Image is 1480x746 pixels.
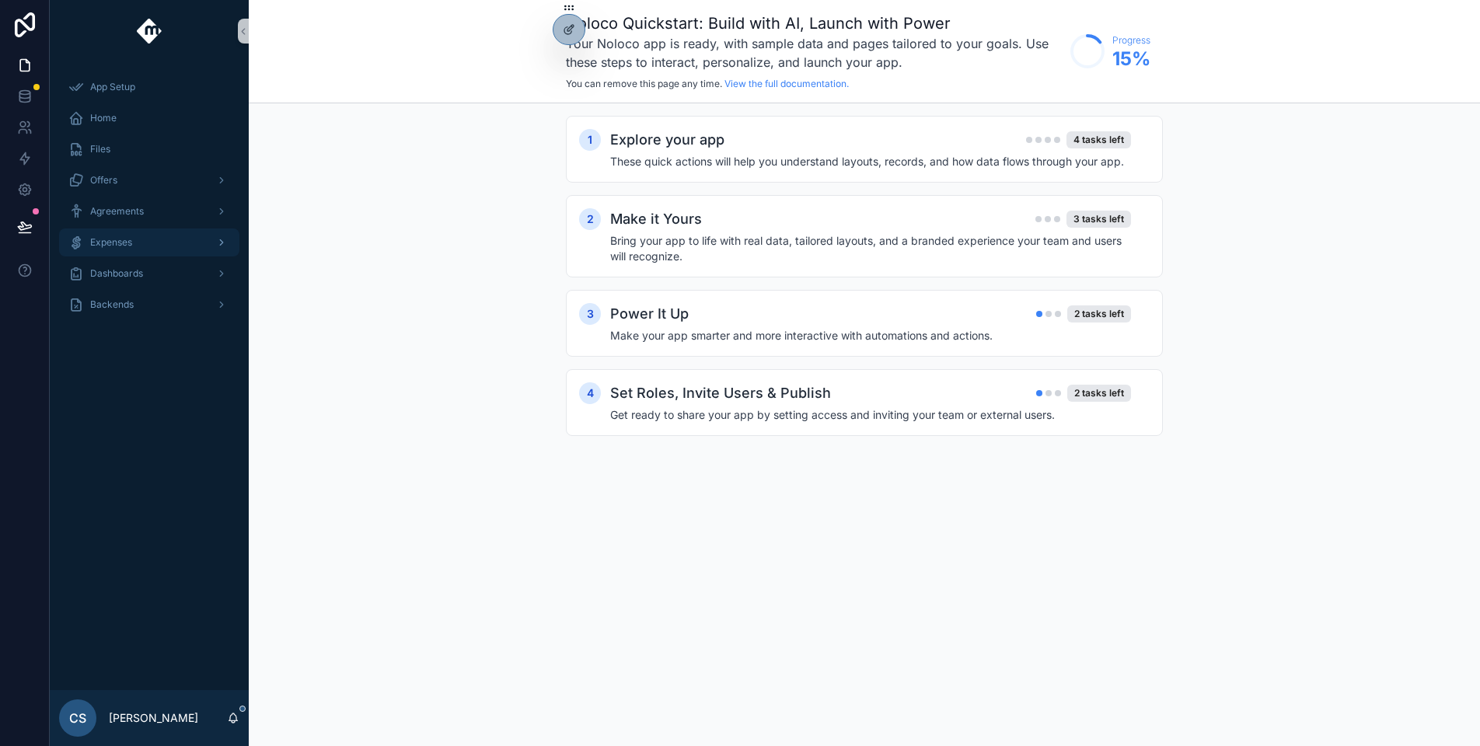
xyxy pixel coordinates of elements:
span: App Setup [90,81,135,93]
span: Files [90,143,110,155]
p: [PERSON_NAME] [109,710,198,726]
span: Expenses [90,236,132,249]
span: Offers [90,174,117,186]
h1: Noloco Quickstart: Build with AI, Launch with Power [566,12,1063,34]
span: Dashboards [90,267,143,280]
span: CS [69,709,86,727]
span: You can remove this page any time. [566,78,722,89]
a: Dashboards [59,260,239,288]
span: Home [90,112,117,124]
a: App Setup [59,73,239,101]
a: Backends [59,291,239,319]
a: Files [59,135,239,163]
h3: Your Noloco app is ready, with sample data and pages tailored to your goals. Use these steps to i... [566,34,1063,71]
span: 15 % [1112,47,1150,71]
span: Agreements [90,205,144,218]
span: Backends [90,298,134,311]
div: scrollable content [50,62,249,339]
a: Home [59,104,239,132]
a: Expenses [59,228,239,256]
a: Offers [59,166,239,194]
a: View the full documentation. [724,78,849,89]
span: Progress [1112,34,1150,47]
img: App logo [137,19,162,44]
a: Agreements [59,197,239,225]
